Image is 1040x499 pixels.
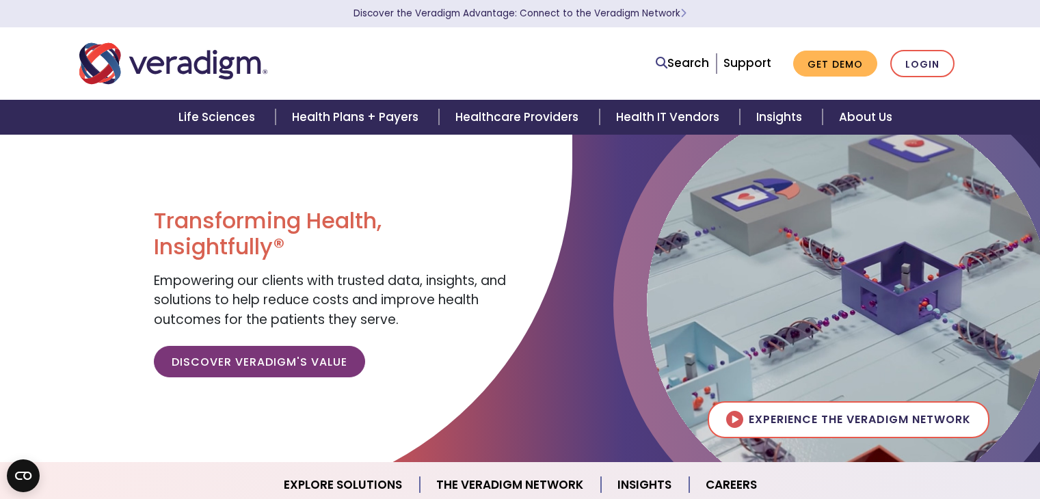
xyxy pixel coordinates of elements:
a: About Us [823,100,909,135]
a: Health Plans + Payers [276,100,439,135]
span: Empowering our clients with trusted data, insights, and solutions to help reduce costs and improv... [154,271,506,329]
a: Life Sciences [162,100,276,135]
img: Veradigm logo [79,41,267,86]
a: Get Demo [793,51,877,77]
a: Insights [740,100,823,135]
a: Search [656,54,709,72]
a: Discover the Veradigm Advantage: Connect to the Veradigm NetworkLearn More [354,7,686,20]
a: Healthcare Providers [439,100,599,135]
a: Discover Veradigm's Value [154,346,365,377]
a: Support [723,55,771,71]
h1: Transforming Health, Insightfully® [154,208,509,260]
a: Health IT Vendors [600,100,740,135]
button: Open CMP widget [7,459,40,492]
span: Learn More [680,7,686,20]
a: Login [890,50,955,78]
